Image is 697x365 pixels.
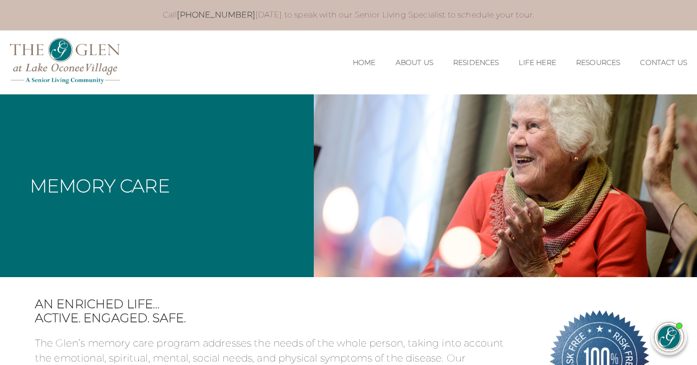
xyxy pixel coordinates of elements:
[35,297,523,312] span: An enriched life…
[640,58,687,67] a: Contact Us
[353,58,376,67] a: Home
[519,58,556,67] a: Life Here
[35,311,523,326] span: Active. Engaged. Safe.
[30,177,170,195] h1: Memory Care
[177,10,255,19] a: [PHONE_NUMBER]
[396,58,433,67] a: About Us
[453,58,499,67] a: Residences
[10,38,120,84] img: The Glen Lake Oconee Home
[576,58,620,67] a: Resources
[45,10,653,20] p: Call [DATE] to speak with our Senior Living Specialist to schedule your tour.
[655,323,684,352] img: avatar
